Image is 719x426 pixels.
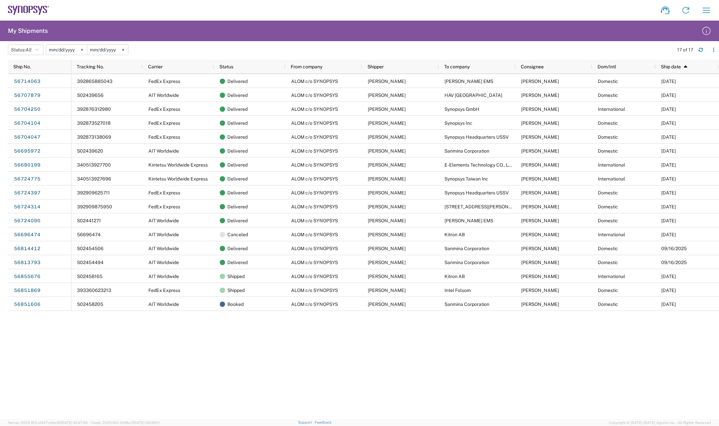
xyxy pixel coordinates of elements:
span: Marcus Warhag [521,232,559,237]
span: Domestic [598,134,618,140]
span: Delivered [227,74,248,88]
span: Shipper [367,64,384,69]
span: 09/05/2025 [661,190,676,195]
span: ALOM c/o SYNOPSYS [291,218,338,223]
span: FedEx Express [148,204,180,209]
a: 56813793 [14,257,41,268]
span: ALOM c/o SYNOPSYS [291,302,338,307]
span: AIT Worldwide [148,93,179,98]
span: AIT Worldwide [148,246,179,251]
span: ALOM c/o SYNOPSYS [291,148,338,154]
div: 17 of 17 [677,47,693,53]
span: Delivered [227,88,248,102]
span: S02454506 [77,246,104,251]
span: 7469 Draper Ave [444,204,526,209]
a: 56704104 [14,118,41,129]
span: FedEx Express [148,106,180,112]
span: Delivered [227,116,248,130]
span: Intel Folsom [444,288,471,293]
span: Rajvir Gill [521,288,559,293]
span: To company [444,64,470,69]
span: Sanmina Corporation [444,260,489,265]
a: 56704250 [14,104,41,115]
span: 09/05/2025 [661,204,676,209]
span: Copyright © [DATE]-[DATE] Agistix Inc., All Rights Reserved [609,420,711,426]
span: 09/05/2025 [661,218,676,223]
span: 09/04/2025 [661,79,676,84]
span: Rene Richter [521,106,559,112]
span: S02458165 [77,274,103,279]
span: Nirali Trivedi [368,162,406,168]
span: Kintetsu Worldwide Express [148,176,208,181]
a: 56707879 [14,90,41,101]
span: Delivered [227,255,248,269]
span: Nirali Trivedi [368,218,406,223]
span: International [598,274,625,279]
span: Domestic [598,204,618,209]
span: Synopsys Headquarters USSV [444,134,509,140]
span: 393360623213 [77,288,111,293]
span: Delivered [227,172,248,186]
span: ALOM c/o SYNOPSYS [291,288,338,293]
span: Kintetsu Worldwide Express [148,162,208,168]
span: International [598,106,625,112]
span: 09/16/2025 [661,260,687,265]
span: 392876312980 [77,106,111,112]
span: ALOM c/o SYNOPSYS [291,204,338,209]
span: Delivered [227,144,248,158]
span: Greg Joplin [521,79,559,84]
span: ALOM c/o SYNOPSYS [291,176,338,181]
span: International [598,176,625,181]
input: Not set [87,45,128,55]
span: Delivered [227,214,248,228]
span: Billy Lo [521,246,559,251]
span: ALOM c/o SYNOPSYS [291,260,338,265]
span: Ship date [661,64,681,69]
span: Dom/Intl [598,64,616,69]
span: ALOM c/o SYNOPSYS [291,120,338,126]
span: Domestic [598,93,618,98]
span: ALOM c/o SYNOPSYS [291,79,338,84]
button: Status:All [8,44,43,55]
span: ALOM c/o SYNOPSYS [291,274,338,279]
span: Noe Arroyo [521,120,559,126]
a: 56814412 [14,244,41,254]
span: Domestic [598,246,618,251]
span: Domestic [598,260,618,265]
span: Delivered [227,242,248,255]
span: HAV Cloud - Center Square [444,93,502,98]
span: Domestic [598,302,618,307]
span: S02439620 [77,148,103,154]
span: Server: 2025.19.0-d447cefac8f [8,421,88,425]
span: Nirali Trivedi [368,204,406,209]
span: 09/04/2025 [661,134,676,140]
span: International [598,232,625,237]
span: Nirali Trivedi [368,246,406,251]
span: Domestic [598,218,618,223]
span: Rajkumar Methuku [521,134,559,140]
span: Peter Zhang [521,190,559,195]
span: Nirali Trivedi [368,260,406,265]
span: 392909625711 [77,190,110,195]
span: Synopsys Taiwan Inc [444,176,488,181]
span: Sanmina Corporation [444,246,489,251]
span: 09/05/2025 [661,232,676,237]
span: Ship No. [13,64,31,69]
span: ALOM c/o SYNOPSYS [291,246,338,251]
span: Consignee [521,64,544,69]
a: Feedback [315,420,332,424]
span: 09/16/2025 [661,246,687,251]
span: FedEx Express [148,79,180,84]
input: Not set [46,45,87,55]
span: Nirali Trivedi [368,106,406,112]
a: 56714063 [14,76,41,87]
span: Domestic [598,190,618,195]
span: ALOM c/o SYNOPSYS [291,106,338,112]
span: Marcus Warhag [521,274,559,279]
span: 56696474 [77,232,101,237]
span: Booked [227,297,244,311]
span: Canceled [227,228,248,242]
span: AIT Worldwide [148,148,179,154]
span: E-Elements Technology CO., LTD [444,162,514,168]
span: 392873527018 [77,120,111,126]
